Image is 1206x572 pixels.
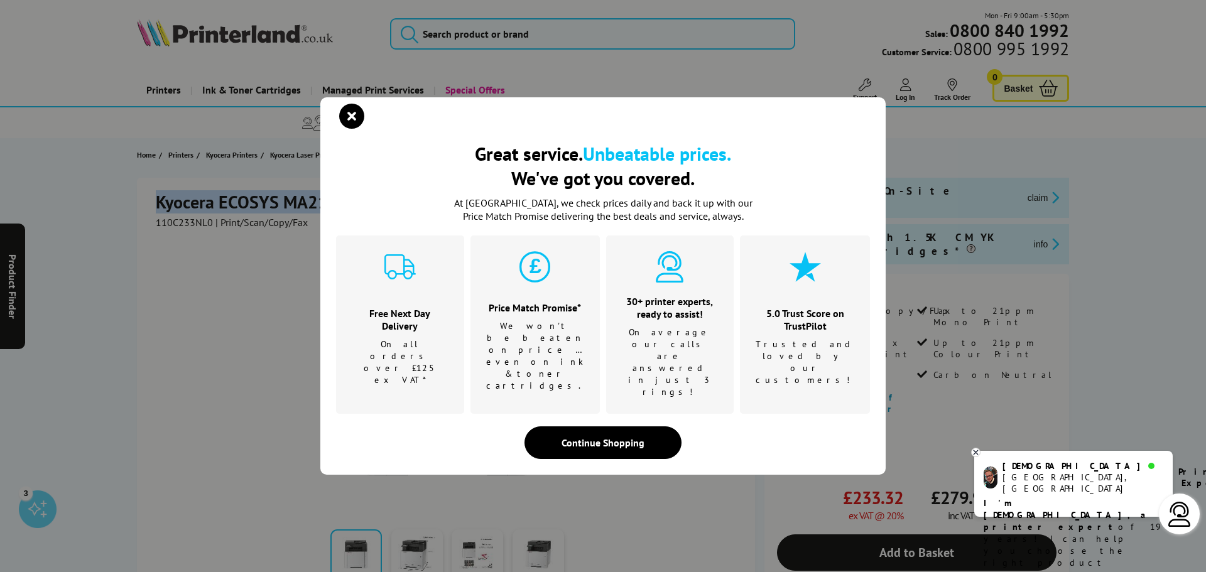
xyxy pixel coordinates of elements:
[486,301,584,314] h3: Price Match Promise*
[384,251,416,283] img: delivery-cyan.svg
[622,326,719,398] p: On average our calls are answered in just 3 rings!
[984,497,1149,532] b: I'm [DEMOGRAPHIC_DATA], a printer expert
[352,307,448,332] h3: Free Next Day Delivery
[1002,460,1163,472] div: [DEMOGRAPHIC_DATA]
[1002,472,1163,494] div: [GEOGRAPHIC_DATA], [GEOGRAPHIC_DATA]
[524,426,682,459] div: Continue Shopping
[984,467,997,488] img: chris-livechat.png
[756,307,854,332] h3: 5.0 Trust Score on TrustPilot
[756,338,854,386] p: Trusted and loved by our customers!
[352,338,448,386] p: On all orders over £125 ex VAT*
[336,141,870,190] h2: Great service. We've got you covered.
[1167,502,1192,527] img: user-headset-light.svg
[583,141,731,166] b: Unbeatable prices.
[984,497,1163,569] p: of 19 years! I can help you choose the right product
[342,107,361,126] button: close modal
[790,251,821,283] img: star-cyan.svg
[486,320,584,392] p: We won't be beaten on price …even on ink & toner cartridges.
[446,197,760,223] p: At [GEOGRAPHIC_DATA], we check prices daily and back it up with our Price Match Promise deliverin...
[519,251,551,283] img: price-promise-cyan.svg
[654,251,685,283] img: expert-cyan.svg
[622,295,719,320] h3: 30+ printer experts, ready to assist!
